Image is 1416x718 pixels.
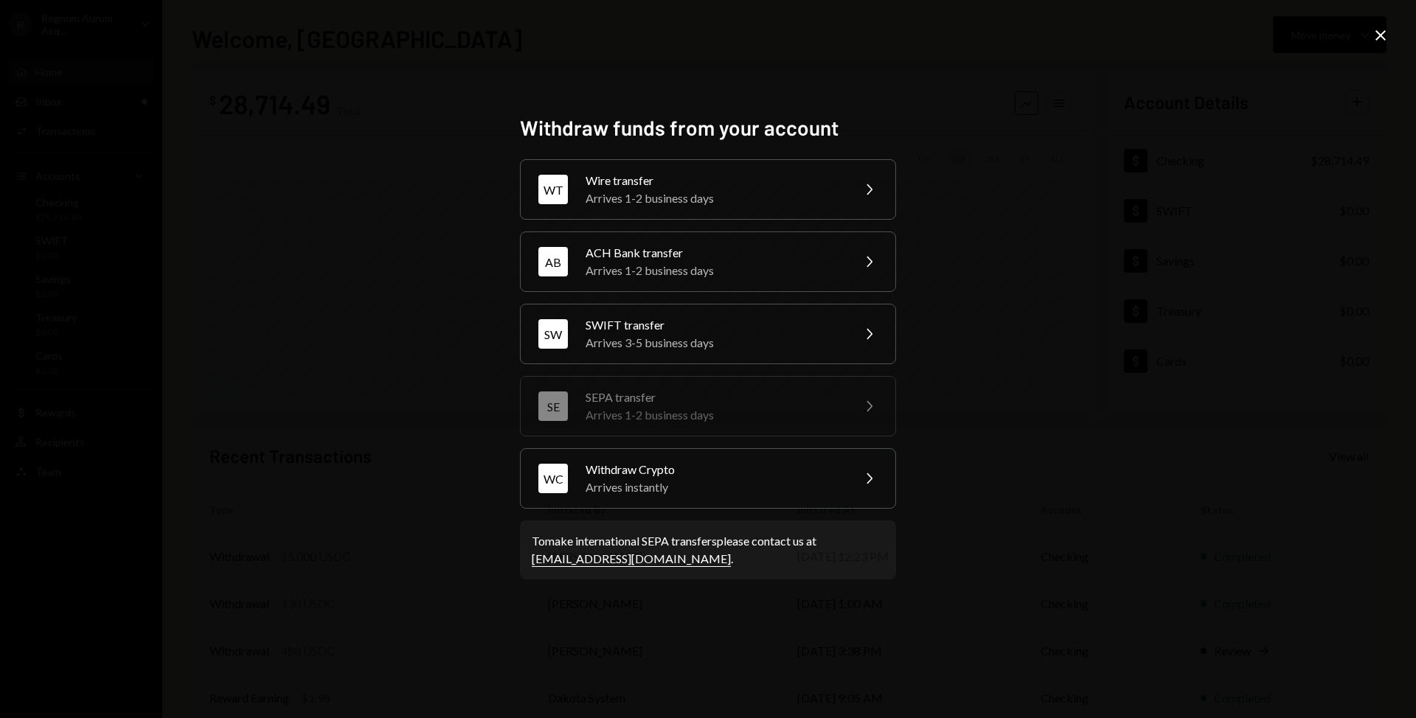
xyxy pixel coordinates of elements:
button: WCWithdraw CryptoArrives instantly [520,448,896,509]
div: AB [538,247,568,276]
div: SE [538,391,568,421]
button: SESEPA transferArrives 1-2 business days [520,376,896,436]
div: To make international SEPA transfers please contact us at . [532,532,884,568]
a: [EMAIL_ADDRESS][DOMAIN_NAME] [532,551,731,567]
div: SEPA transfer [586,388,842,406]
div: ACH Bank transfer [586,244,842,262]
div: Wire transfer [586,172,842,189]
div: Withdraw Crypto [586,461,842,478]
div: Arrives 1-2 business days [586,406,842,424]
div: SWIFT transfer [586,316,842,334]
div: WC [538,464,568,493]
div: Arrives 1-2 business days [586,262,842,279]
button: WTWire transferArrives 1-2 business days [520,159,896,220]
div: Arrives 1-2 business days [586,189,842,207]
h2: Withdraw funds from your account [520,114,896,142]
div: Arrives instantly [586,478,842,496]
div: WT [538,175,568,204]
div: Arrives 3-5 business days [586,334,842,352]
button: ABACH Bank transferArrives 1-2 business days [520,231,896,292]
button: SWSWIFT transferArrives 3-5 business days [520,304,896,364]
div: SW [538,319,568,349]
